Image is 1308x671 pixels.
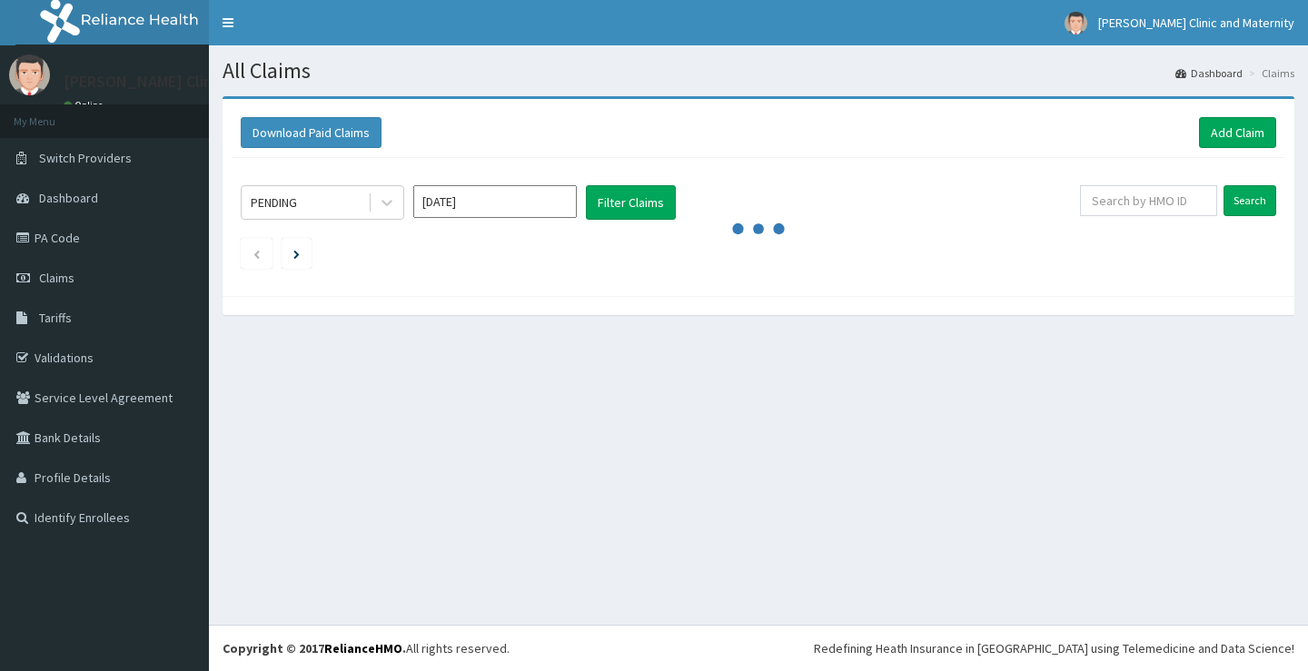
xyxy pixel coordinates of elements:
[293,245,300,261] a: Next page
[223,640,406,656] strong: Copyright © 2017 .
[586,185,676,220] button: Filter Claims
[731,202,786,256] svg: audio-loading
[9,54,50,95] img: User Image
[253,245,261,261] a: Previous page
[39,310,72,326] span: Tariffs
[1080,185,1217,216] input: Search by HMO ID
[814,639,1294,657] div: Redefining Heath Insurance in [GEOGRAPHIC_DATA] using Telemedicine and Data Science!
[1065,12,1087,35] img: User Image
[251,193,297,212] div: PENDING
[241,117,381,148] button: Download Paid Claims
[64,99,107,112] a: Online
[1224,185,1276,216] input: Search
[39,270,74,286] span: Claims
[1098,15,1294,31] span: [PERSON_NAME] Clinic and Maternity
[223,59,1294,83] h1: All Claims
[64,74,327,90] p: [PERSON_NAME] Clinic and Maternity
[39,150,132,166] span: Switch Providers
[209,625,1308,671] footer: All rights reserved.
[1175,65,1243,81] a: Dashboard
[413,185,577,218] input: Select Month and Year
[1244,65,1294,81] li: Claims
[39,190,98,206] span: Dashboard
[1199,117,1276,148] a: Add Claim
[324,640,402,656] a: RelianceHMO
